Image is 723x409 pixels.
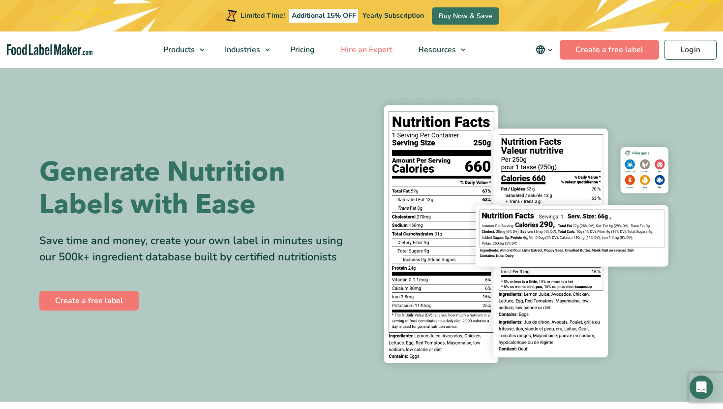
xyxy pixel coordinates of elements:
[289,9,359,23] span: Additional 15% OFF
[560,40,659,60] a: Create a free label
[39,233,354,265] div: Save time and money, create your own label in minutes using our 500k+ ingredient database built b...
[287,44,316,55] span: Pricing
[212,31,275,68] a: Industries
[362,11,424,20] span: Yearly Subscription
[432,7,499,25] a: Buy Now & Save
[222,44,261,55] span: Industries
[690,376,713,399] div: Open Intercom Messenger
[277,31,326,68] a: Pricing
[39,291,139,311] a: Create a free label
[160,44,196,55] span: Products
[406,31,471,68] a: Resources
[39,156,354,221] h1: Generate Nutrition Labels with Ease
[241,11,285,20] span: Limited Time!
[328,31,403,68] a: Hire an Expert
[416,44,457,55] span: Resources
[664,40,717,60] a: Login
[338,44,393,55] span: Hire an Expert
[151,31,210,68] a: Products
